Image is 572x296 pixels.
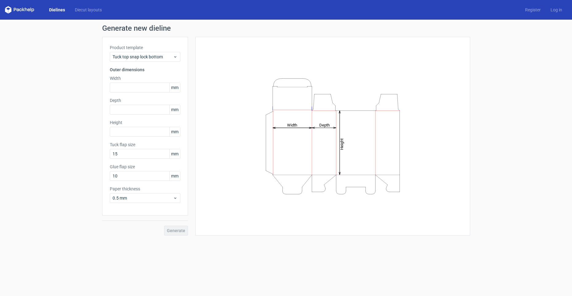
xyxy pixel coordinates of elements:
span: mm [169,105,180,114]
span: mm [169,83,180,92]
tspan: Depth [319,123,330,127]
tspan: Width [287,123,297,127]
label: Tuck flap size [110,142,180,148]
label: Height [110,119,180,126]
span: 0.5 mm [113,195,173,201]
span: mm [169,127,180,136]
h1: Generate new dieline [102,25,470,32]
label: Width [110,75,180,81]
span: mm [169,171,180,181]
h3: Outer dimensions [110,67,180,73]
a: Diecut layouts [70,7,107,13]
label: Depth [110,97,180,103]
span: mm [169,149,180,158]
label: Paper thickness [110,186,180,192]
a: Log in [546,7,567,13]
label: Glue flap size [110,164,180,170]
tspan: Height [340,138,344,150]
span: Tuck top snap lock bottom [113,54,173,60]
a: Register [520,7,546,13]
label: Product template [110,45,180,51]
a: Dielines [44,7,70,13]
